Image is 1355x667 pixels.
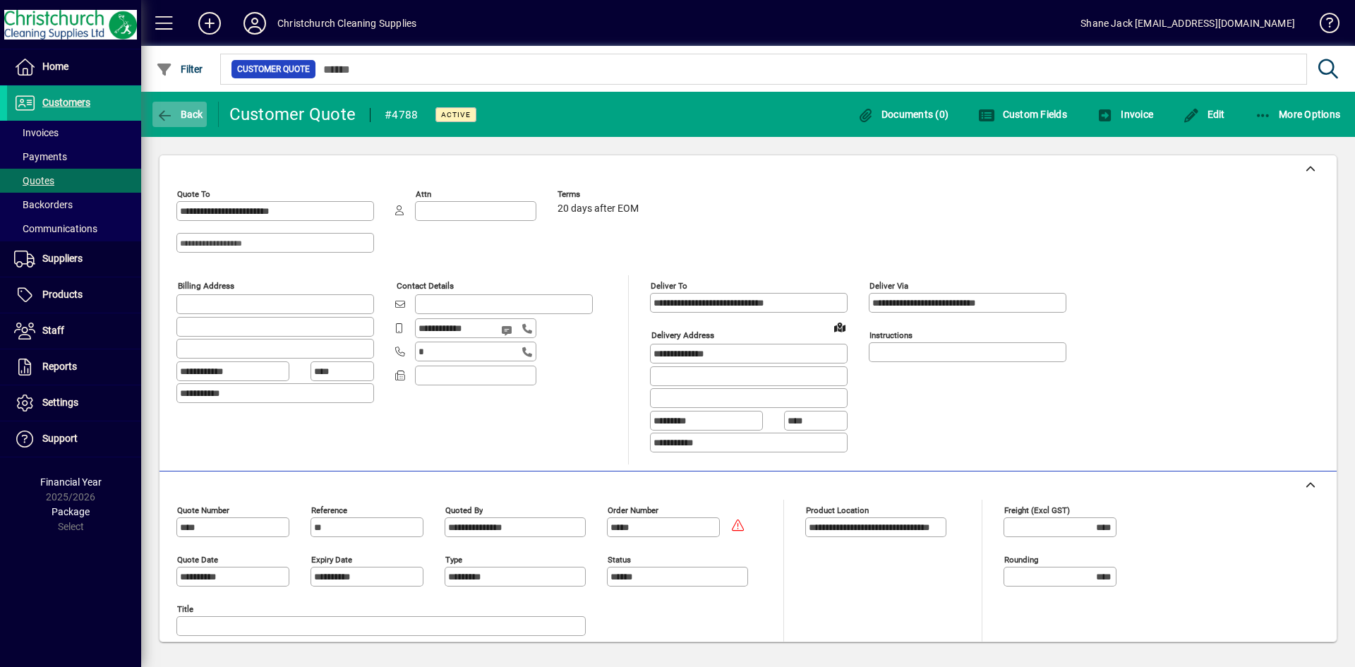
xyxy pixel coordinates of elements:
span: More Options [1255,109,1341,120]
mat-label: Type [445,554,462,564]
mat-label: Reference [311,505,347,515]
span: Custom Fields [978,109,1067,120]
button: Back [152,102,207,127]
button: Edit [1179,102,1229,127]
mat-label: Status [608,554,631,564]
button: Custom Fields [975,102,1071,127]
span: Staff [42,325,64,336]
mat-label: Quote number [177,505,229,515]
mat-label: Expiry date [311,554,352,564]
button: Documents (0) [853,102,952,127]
span: Suppliers [42,253,83,264]
mat-label: Quote date [177,554,218,564]
button: Add [187,11,232,36]
mat-label: Attn [416,189,431,199]
mat-label: Order number [608,505,658,515]
div: #4788 [385,104,418,126]
span: Communications [14,223,97,234]
button: Filter [152,56,207,82]
button: Profile [232,11,277,36]
app-page-header-button: Back [141,102,219,127]
mat-label: Title [177,603,193,613]
a: View on map [829,316,851,338]
mat-label: Rounding [1004,554,1038,564]
mat-label: Deliver To [651,281,687,291]
span: Customers [42,97,90,108]
span: Terms [558,190,642,199]
span: Support [42,433,78,444]
span: Back [156,109,203,120]
span: Products [42,289,83,300]
span: Edit [1183,109,1225,120]
span: Active [441,110,471,119]
mat-label: Freight (excl GST) [1004,505,1070,515]
button: Invoice [1093,102,1157,127]
span: Documents (0) [857,109,948,120]
a: Quotes [7,169,141,193]
a: Support [7,421,141,457]
a: Settings [7,385,141,421]
a: Suppliers [7,241,141,277]
mat-label: Quote To [177,189,210,199]
mat-label: Product location [806,505,869,515]
a: Home [7,49,141,85]
a: Knowledge Base [1309,3,1337,49]
button: Send SMS [491,313,525,347]
span: Filter [156,64,203,75]
button: More Options [1251,102,1344,127]
a: Staff [7,313,141,349]
a: Payments [7,145,141,169]
span: Settings [42,397,78,408]
div: Customer Quote [229,103,356,126]
span: 20 days after EOM [558,203,639,215]
span: Backorders [14,199,73,210]
mat-label: Deliver via [869,281,908,291]
a: Backorders [7,193,141,217]
span: Financial Year [40,476,102,488]
a: Products [7,277,141,313]
span: Home [42,61,68,72]
mat-label: Quoted by [445,505,483,515]
a: Communications [7,217,141,241]
mat-label: Instructions [869,330,913,340]
div: Christchurch Cleaning Supplies [277,12,416,35]
a: Invoices [7,121,141,145]
span: Quotes [14,175,54,186]
a: Reports [7,349,141,385]
span: Payments [14,151,67,162]
div: Shane Jack [EMAIL_ADDRESS][DOMAIN_NAME] [1080,12,1295,35]
span: Package [52,506,90,517]
span: Customer Quote [237,62,310,76]
span: Reports [42,361,77,372]
span: Invoice [1097,109,1153,120]
span: Invoices [14,127,59,138]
